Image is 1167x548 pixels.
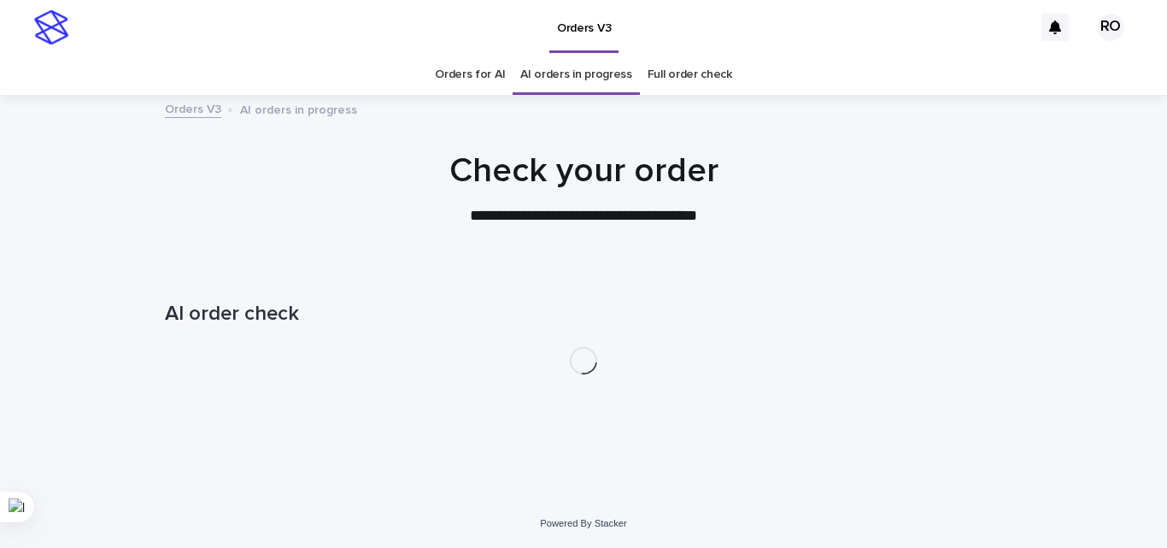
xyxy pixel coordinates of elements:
a: Full order check [648,55,732,95]
h1: AI order check [165,302,1002,327]
a: Powered By Stacker [540,518,626,528]
a: Orders for AI [435,55,505,95]
a: AI orders in progress [520,55,632,95]
h1: Check your order [165,150,1002,192]
div: RO [1097,14,1124,41]
p: AI orders in progress [240,99,357,118]
a: Orders V3 [165,98,221,118]
img: stacker-logo-s-only.png [34,10,68,44]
